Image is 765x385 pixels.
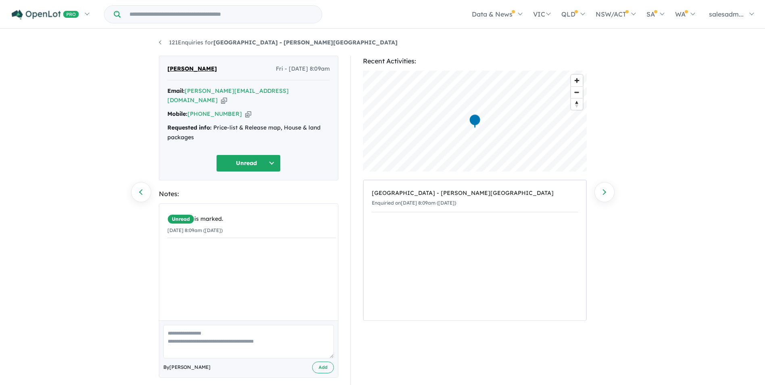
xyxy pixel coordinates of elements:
[159,188,338,199] div: Notes:
[167,64,217,74] span: [PERSON_NAME]
[213,39,398,46] strong: [GEOGRAPHIC_DATA] - [PERSON_NAME][GEOGRAPHIC_DATA]
[363,56,587,67] div: Recent Activities:
[372,184,578,212] a: [GEOGRAPHIC_DATA] - [PERSON_NAME][GEOGRAPHIC_DATA]Enquiried on[DATE] 8:09am ([DATE])
[469,114,481,129] div: Map marker
[571,87,583,98] span: Zoom out
[167,123,330,142] div: Price-list & Release map, House & land packages
[159,39,398,46] a: 121Enquiries for[GEOGRAPHIC_DATA] - [PERSON_NAME][GEOGRAPHIC_DATA]
[372,200,456,206] small: Enquiried on [DATE] 8:09am ([DATE])
[276,64,330,74] span: Fri - [DATE] 8:09am
[571,75,583,86] button: Zoom in
[372,188,578,198] div: [GEOGRAPHIC_DATA] - [PERSON_NAME][GEOGRAPHIC_DATA]
[245,110,251,118] button: Copy
[122,6,320,23] input: Try estate name, suburb, builder or developer
[221,96,227,105] button: Copy
[12,10,79,20] img: Openlot PRO Logo White
[167,87,289,104] a: [PERSON_NAME][EMAIL_ADDRESS][DOMAIN_NAME]
[571,86,583,98] button: Zoom out
[363,71,587,172] canvas: Map
[167,214,194,224] span: Unread
[163,363,211,371] span: By [PERSON_NAME]
[159,38,607,48] nav: breadcrumb
[167,227,223,233] small: [DATE] 8:09am ([DATE])
[167,214,336,224] div: is marked.
[167,110,188,117] strong: Mobile:
[167,87,185,94] strong: Email:
[709,10,744,18] span: salesadm...
[188,110,242,117] a: [PHONE_NUMBER]
[216,155,281,172] button: Unread
[312,362,334,373] button: Add
[167,124,212,131] strong: Requested info:
[571,98,583,110] button: Reset bearing to north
